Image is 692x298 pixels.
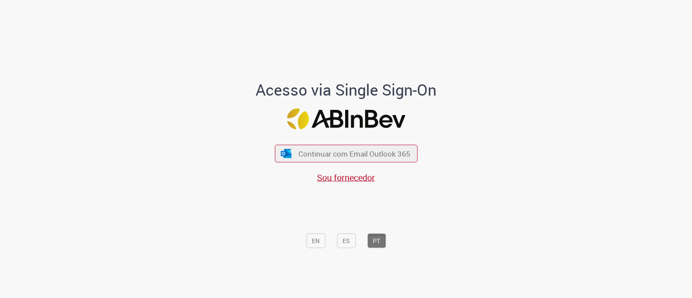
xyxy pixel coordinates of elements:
button: PT [367,233,386,248]
img: ícone Azure/Microsoft 360 [280,149,292,158]
a: Sou fornecedor [317,172,375,183]
h1: Acesso via Single Sign-On [226,81,466,98]
button: ES [337,233,356,248]
span: Continuar com Email Outlook 365 [298,149,410,159]
button: ícone Azure/Microsoft 360 Continuar com Email Outlook 365 [275,145,417,163]
img: Logo ABInBev [287,109,405,130]
button: EN [306,233,325,248]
